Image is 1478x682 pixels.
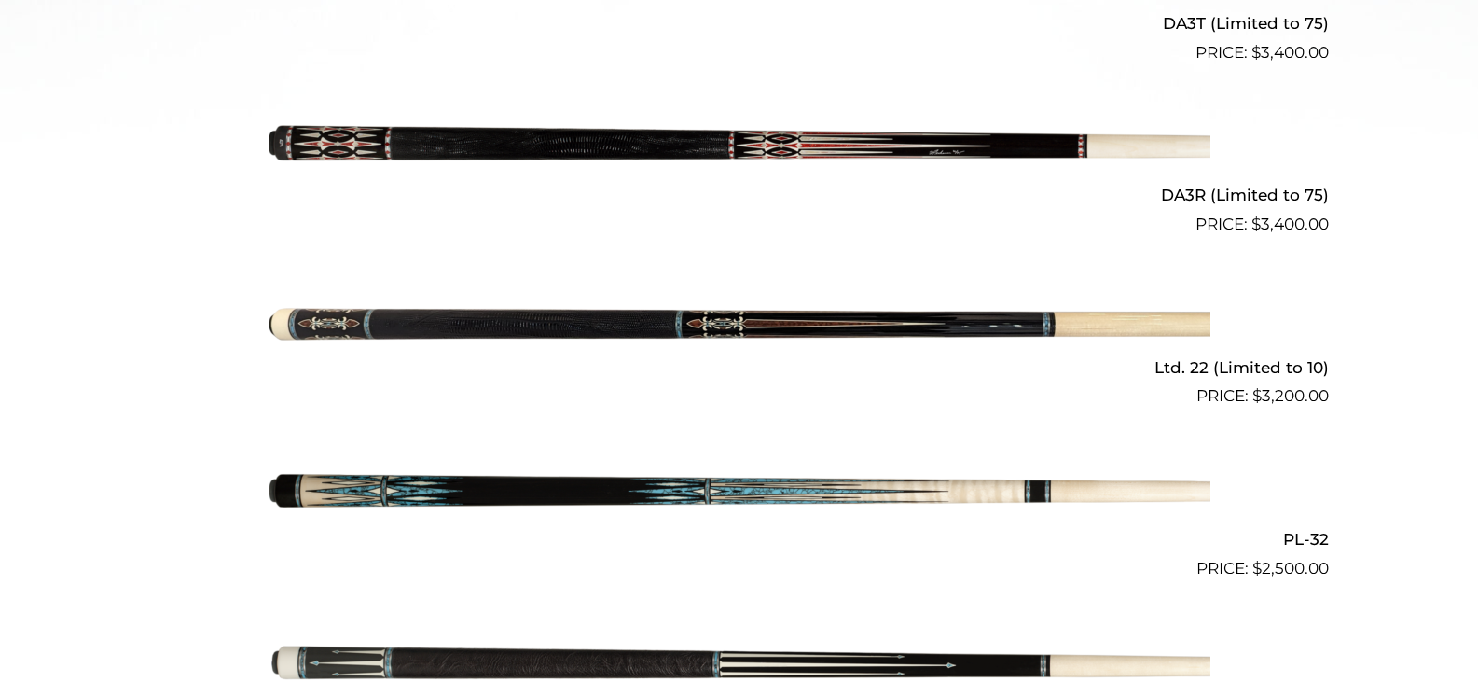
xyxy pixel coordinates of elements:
bdi: 3,200.00 [1252,386,1329,405]
bdi: 3,400.00 [1251,43,1329,62]
span: $ [1252,559,1262,578]
span: $ [1251,215,1261,233]
a: Ltd. 22 (Limited to 10) $3,200.00 [150,244,1329,409]
img: PL-32 [269,416,1210,573]
span: $ [1252,386,1262,405]
span: $ [1251,43,1261,62]
a: DA3R (Limited to 75) $3,400.00 [150,73,1329,237]
h2: DA3R (Limited to 75) [150,178,1329,213]
a: PL-32 $2,500.00 [150,416,1329,580]
img: DA3R (Limited to 75) [269,73,1210,230]
h2: DA3T (Limited to 75) [150,6,1329,40]
bdi: 2,500.00 [1252,559,1329,578]
img: Ltd. 22 (Limited to 10) [269,244,1210,401]
h2: Ltd. 22 (Limited to 10) [150,350,1329,384]
bdi: 3,400.00 [1251,215,1329,233]
h2: PL-32 [150,522,1329,556]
